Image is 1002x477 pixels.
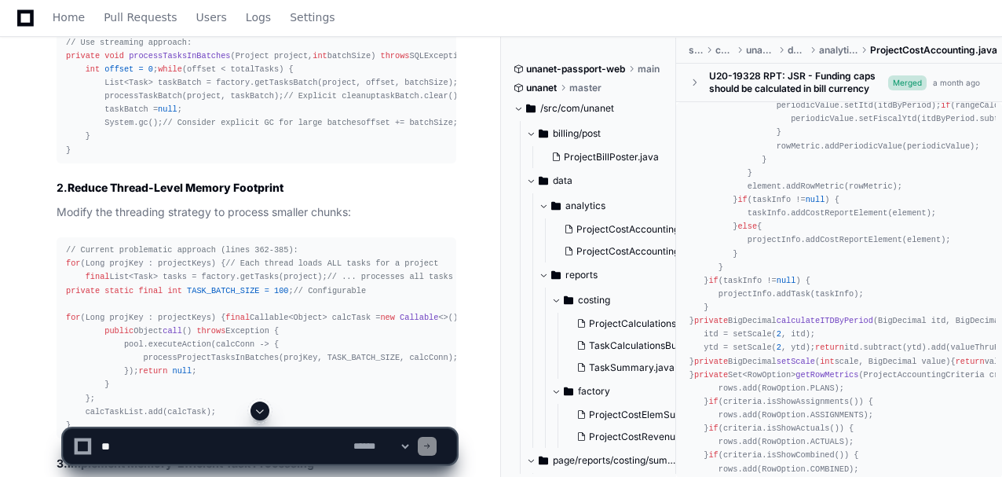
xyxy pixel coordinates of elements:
button: /src/com/unanet [514,96,664,121]
span: Home [53,13,85,22]
span: private [694,357,728,366]
svg: Directory [564,382,573,401]
span: while [158,64,182,74]
span: else [737,222,757,231]
span: throws [381,51,410,61]
span: for [66,259,80,268]
span: null [158,105,177,114]
span: private [694,316,728,325]
span: getRowMetrics [795,370,858,380]
span: return [815,343,844,352]
span: TASK_BATCH_SIZE [187,286,259,295]
span: int [86,64,100,74]
span: Merged [888,75,927,90]
span: offset [104,64,133,74]
span: int [167,286,181,295]
span: // Current problematic approach (lines 362-385): [66,245,298,255]
span: calculateITDByPeriod [777,316,873,325]
span: setScale [777,357,815,366]
svg: Directory [526,99,536,118]
span: (Project project, batchSize) [231,51,376,61]
svg: Directory [539,124,548,143]
span: Pull Requests [104,13,177,22]
button: billing/post [526,121,677,146]
span: ProjectBillPoster.java [564,151,659,163]
span: ProjectCalculationsBuilder.java [589,317,728,330]
span: 2 [777,343,781,352]
span: call [163,326,182,336]
span: data [553,174,572,187]
span: ProjectCostAccountingData.java [576,245,722,258]
button: ProjectCalculationsBuilder.java [570,313,705,335]
div: U20-19328 RPT: JSR - Funding caps should be calculated in bill currency [709,70,888,95]
span: private [66,286,100,295]
span: void [104,51,124,61]
span: // Configurable [294,286,366,295]
span: unanet [746,44,775,57]
button: factory [551,379,702,404]
span: if [708,397,718,406]
span: data [788,44,806,57]
span: Callable [400,313,438,322]
span: null [806,195,825,204]
span: unanet [526,82,557,94]
span: for [66,313,80,322]
span: public [104,326,133,336]
span: billing/post [553,127,601,140]
span: private [66,51,100,61]
span: // Consider explicit GC for large batches [163,118,361,127]
span: if [941,101,950,110]
span: factory [578,385,610,398]
span: unanet-passport-web [526,63,625,75]
span: /src/com/unanet [540,102,614,115]
span: main [638,63,660,75]
span: if [708,276,718,285]
span: null [173,366,192,376]
span: ProjectCostAccounting.java [870,44,997,57]
span: analytics [819,44,858,57]
span: processTasksInBatches [129,51,230,61]
span: TaskSummary.java [589,361,675,374]
span: throws [196,326,225,336]
div: (Long projKey : projectKeys) { List<Task> tasks = factory.getTasks(project); } ; (Long projKey : ... [66,244,447,432]
span: if [737,195,747,204]
span: final [225,313,250,322]
span: Users [196,13,227,22]
button: data [526,168,677,193]
span: // Explicit cleanup [283,91,375,101]
span: private [694,370,728,380]
button: reports [539,262,689,288]
span: = [138,64,143,74]
span: = [265,286,269,295]
span: Logs [246,13,271,22]
span: return [138,366,167,376]
span: final [138,286,163,295]
svg: Directory [551,266,561,284]
span: // ... processes all tasks concurrently [327,272,516,281]
span: static [104,286,133,295]
span: src [689,44,703,57]
button: TaskSummary.java [570,357,705,379]
span: null [777,276,796,285]
span: int [820,357,834,366]
span: Settings [290,13,335,22]
span: // Each thread loads ALL tasks for a project [225,259,438,268]
span: 2 [777,329,781,339]
button: ProjectCostAccountingData.java [558,240,693,262]
span: ( scale, BigDecimal value) [815,357,951,366]
button: ProjectCostAccounting.java [558,218,693,240]
span: TaskCalculationsBuilder.java [589,339,717,352]
span: final [86,272,110,281]
p: Modify the threading strategy to process smaller chunks: [57,204,456,222]
span: analytics [565,200,605,212]
div: a month ago [933,77,980,89]
button: ProjectBillPoster.java [545,146,667,168]
h3: 2. [57,180,456,196]
button: costing [551,288,702,313]
span: // Use streaming approach: [66,38,192,47]
span: new [380,313,394,322]
span: ProjectCostAccounting.java [576,223,700,236]
span: master [569,82,602,94]
button: analytics [539,193,689,218]
button: TaskCalculationsBuilder.java [570,335,705,357]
